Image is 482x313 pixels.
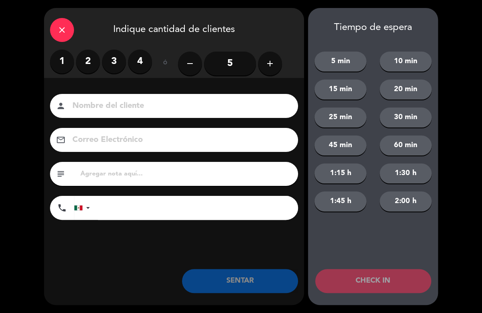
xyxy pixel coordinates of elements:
div: ó [152,50,178,78]
button: SENTAR [182,269,298,293]
label: 1 [50,50,74,74]
i: subject [56,169,66,179]
div: Indique cantidad de clientes [44,8,304,50]
input: Correo Electrónico [72,133,288,147]
label: 4 [128,50,152,74]
i: person [56,101,66,111]
button: 1:15 h [314,163,366,183]
button: 60 min [380,136,432,156]
i: phone [57,203,67,213]
label: 3 [102,50,126,74]
button: 45 min [314,136,366,156]
i: remove [185,59,195,68]
button: 1:30 h [380,163,432,183]
button: 15 min [314,80,366,100]
div: Mexico (México): +52 [74,196,93,219]
i: add [265,59,275,68]
div: Tiempo de espera [308,22,438,34]
button: 2:00 h [380,191,432,211]
input: Nombre del cliente [72,99,288,113]
button: 20 min [380,80,432,100]
label: 2 [76,50,100,74]
input: Agregar nota aquí... [80,168,292,179]
button: 5 min [314,52,366,72]
i: email [56,135,66,145]
button: remove [178,52,202,76]
button: add [258,52,282,76]
button: 1:45 h [314,191,366,211]
i: close [57,25,67,35]
button: 10 min [380,52,432,72]
button: 30 min [380,108,432,128]
button: 25 min [314,108,366,128]
button: CHECK IN [315,269,431,293]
